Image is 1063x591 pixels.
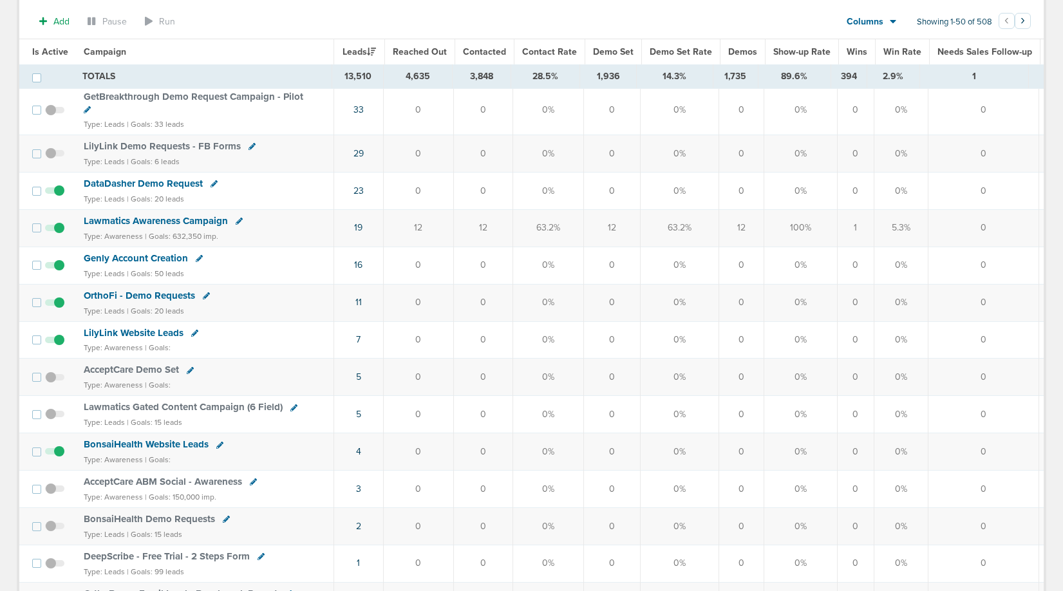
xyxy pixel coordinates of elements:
td: 0 [719,507,764,545]
small: Type: Awareness [84,343,143,352]
td: 1 [919,65,1028,88]
td: 0% [640,135,719,173]
td: 0% [874,471,928,508]
td: 0% [640,85,719,135]
td: 0 [928,85,1039,135]
td: 12 [453,209,513,247]
td: 0% [640,433,719,471]
span: Wins [847,46,867,57]
td: 0% [513,85,583,135]
td: 0% [513,172,583,209]
td: 0 [719,396,764,433]
span: Contacted [463,46,506,57]
td: 0% [640,359,719,396]
small: Type: Awareness [84,455,143,464]
td: 0% [513,433,583,471]
td: 0% [874,284,928,321]
span: Win Rate [883,46,921,57]
td: 0 [719,135,764,173]
td: 0 [719,433,764,471]
td: 0 [383,135,453,173]
td: 0 [928,172,1039,209]
small: | Goals: 20 leads [127,194,184,203]
a: 5 [356,409,361,420]
td: 0 [383,172,453,209]
td: 0 [928,209,1039,247]
span: AcceptCare Demo Set [84,364,179,375]
a: 11 [355,297,362,308]
td: 0 [928,545,1039,582]
td: 0 [837,433,874,471]
td: 0 [583,85,640,135]
td: 0% [874,321,928,359]
td: 0% [640,507,719,545]
td: 0% [764,135,837,173]
small: Type: Awareness [84,232,143,241]
td: 0% [640,396,719,433]
td: 0% [513,507,583,545]
td: 0% [640,284,719,321]
td: 63.2% [640,209,719,247]
small: | Goals: [145,343,171,352]
a: 2 [356,521,361,532]
span: LilyLink Website Leads [84,327,183,339]
a: 29 [353,148,364,159]
td: 0 [453,545,513,582]
td: 0 [453,135,513,173]
small: Type: Leads [84,567,125,576]
td: 0 [453,247,513,284]
td: 0 [837,247,874,284]
small: | Goals: [145,380,171,389]
td: 0 [928,396,1039,433]
small: Type: Awareness [84,493,143,502]
td: 0% [764,247,837,284]
td: 0% [874,545,928,582]
span: Lawmatics Gated Content Campaign (6 Field) [84,401,283,413]
button: Go to next page [1015,13,1031,29]
td: 0% [513,359,583,396]
small: Type: Leads [84,269,125,278]
td: 0% [513,471,583,508]
td: 4,635 [384,65,453,88]
td: 0% [764,85,837,135]
span: BonsaiHealth Website Leads [84,438,209,450]
td: 0% [764,172,837,209]
td: 0 [383,396,453,433]
ul: Pagination [999,15,1031,30]
td: 0% [764,284,837,321]
td: 89.6% [758,65,831,88]
td: 14.3% [636,65,713,88]
small: | Goals: 50 leads [127,269,184,278]
td: 1 [837,209,874,247]
td: 0 [928,471,1039,508]
td: 0% [640,172,719,209]
td: 0 [583,321,640,359]
td: 0 [837,471,874,508]
td: 0 [719,545,764,582]
small: | Goals: [145,455,171,464]
td: 0% [874,172,928,209]
td: 0 [837,172,874,209]
td: 0 [719,172,764,209]
td: 0 [837,507,874,545]
td: 0 [583,396,640,433]
span: Showing 1-50 of 508 [917,17,992,28]
td: 0 [583,471,640,508]
small: | Goals: 150,000 imp. [145,493,216,502]
td: 0% [513,396,583,433]
td: 0 [583,284,640,321]
a: 1 [357,558,360,568]
td: 0% [874,396,928,433]
td: 0 [583,433,640,471]
td: 0% [874,247,928,284]
td: 0% [874,359,928,396]
a: 4 [356,446,361,457]
td: 0 [928,433,1039,471]
small: Type: Leads [84,120,125,129]
span: Demos [728,46,757,57]
td: 0% [764,507,837,545]
td: 0% [874,433,928,471]
td: 100% [764,209,837,247]
small: Type: Leads [84,530,125,539]
td: 0 [453,172,513,209]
